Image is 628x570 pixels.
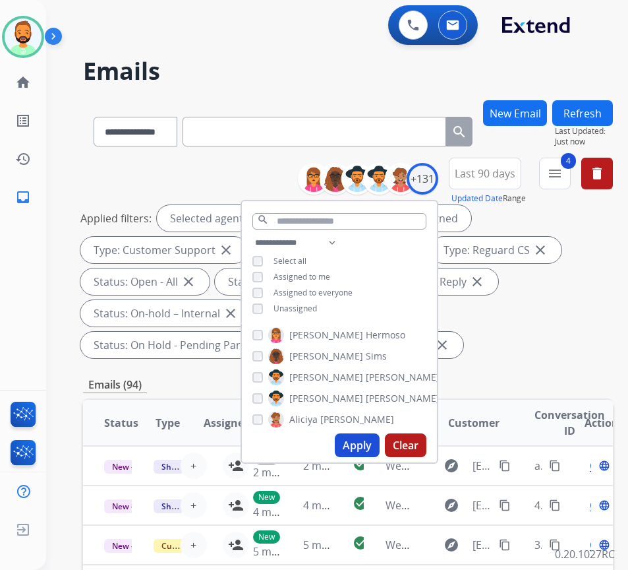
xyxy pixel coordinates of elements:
mat-icon: content_copy [549,539,561,551]
div: Status: New - Initial [215,269,354,295]
mat-icon: language [598,499,610,511]
span: Range [451,193,526,204]
mat-icon: close [181,274,196,290]
div: Status: On-hold – Internal [80,300,252,327]
span: + [190,497,196,513]
mat-icon: explore [443,458,459,474]
button: New Email [483,100,547,126]
span: Open [590,497,617,513]
mat-icon: content_copy [499,460,511,472]
span: 2 minutes ago [253,465,324,480]
mat-icon: language [598,460,610,472]
div: Type: Customer Support [80,237,247,263]
span: Assignee [204,415,250,431]
span: Open [590,537,617,553]
div: Selected agents: 1 [157,205,273,232]
mat-icon: list_alt [15,113,31,129]
span: 4 [561,153,576,169]
mat-icon: inbox [15,189,31,205]
mat-icon: person_add [228,497,244,513]
span: [EMAIL_ADDRESS][PERSON_NAME][DOMAIN_NAME] [472,497,492,513]
mat-icon: close [434,337,450,353]
span: Open [590,458,617,474]
button: + [181,453,207,479]
span: New - Initial [104,499,165,513]
span: Status [104,415,138,431]
span: [PERSON_NAME] [366,371,440,384]
span: 4 minutes ago [303,498,374,513]
span: Last 90 days [455,171,515,176]
span: Customer Support [154,539,239,553]
p: 0.20.1027RC [555,546,615,562]
button: Updated Date [451,193,503,204]
mat-icon: content_copy [549,460,561,472]
p: Applied filters: [80,210,152,226]
mat-icon: close [532,242,548,258]
span: [EMAIL_ADDRESS][DOMAIN_NAME] [472,537,492,553]
span: [PERSON_NAME] [320,413,394,426]
mat-icon: content_copy [499,499,511,511]
button: Last 90 days [449,158,521,189]
span: Select all [273,255,306,267]
mat-icon: search [451,124,467,140]
span: Shipping Protection [154,460,244,474]
button: Apply [335,433,380,457]
mat-icon: close [469,274,485,290]
span: Unassigned [273,303,317,314]
mat-icon: language [598,539,610,551]
div: Status: On Hold - Pending Parts [80,332,281,358]
span: 5 minutes ago [303,538,374,552]
button: Refresh [552,100,613,126]
button: 4 [539,158,571,189]
span: New - Initial [104,460,165,474]
mat-icon: person_add [228,537,244,553]
mat-icon: history [15,151,31,167]
div: Status: Open - All [80,269,210,295]
span: Customer [448,415,500,431]
button: Clear [385,433,426,457]
mat-icon: check_circle [353,456,368,472]
mat-icon: person_add [228,458,244,474]
span: New - Initial [104,539,165,553]
span: Assigned to me [273,271,330,282]
button: + [181,492,207,519]
mat-icon: check_circle [353,495,368,511]
mat-icon: explore [443,497,459,513]
span: 2 minutes ago [303,459,374,473]
span: [PERSON_NAME] [289,329,363,342]
p: New [253,491,280,504]
span: + [190,458,196,474]
span: Conversation ID [534,407,605,439]
p: Emails (94) [83,377,147,393]
mat-icon: close [218,242,234,258]
span: Assigned to everyone [273,287,353,298]
span: Hermoso [366,329,405,342]
span: + [190,537,196,553]
div: Type: Reguard CS [430,237,561,263]
span: Just now [555,137,613,147]
th: Action [563,400,613,446]
span: Shipping Protection [154,499,244,513]
h2: Emails [83,58,596,84]
mat-icon: delete [589,166,605,181]
span: Last Updated: [555,126,613,137]
mat-icon: content_copy [499,539,511,551]
mat-icon: search [257,214,269,226]
mat-icon: explore [443,537,459,553]
mat-icon: check_circle [353,535,368,551]
img: avatar [5,18,42,55]
p: New [253,530,280,544]
div: +131 [407,163,438,195]
button: + [181,532,207,558]
span: Sims [366,350,387,363]
mat-icon: home [15,75,31,90]
span: 5 minutes ago [253,544,324,559]
span: 4 minutes ago [253,505,324,519]
span: [PERSON_NAME] [289,371,363,384]
span: Aliciya [289,413,318,426]
span: [PERSON_NAME] [366,392,440,405]
span: [EMAIL_ADDRESS][DOMAIN_NAME] [472,458,492,474]
span: Type [156,415,180,431]
mat-icon: close [223,305,239,321]
span: [PERSON_NAME] [289,350,363,363]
